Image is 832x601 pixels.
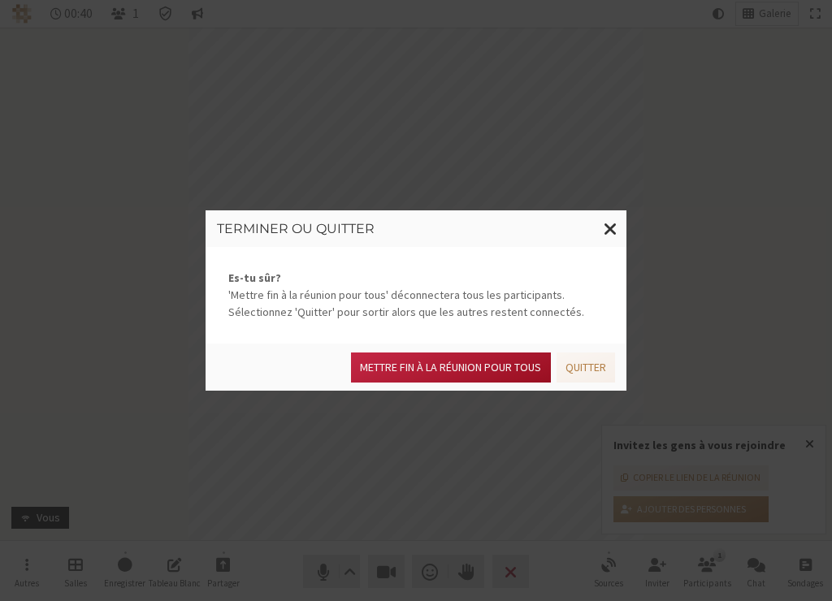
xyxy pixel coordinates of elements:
button: Fermer la modalité [595,210,626,248]
button: Quitter [557,352,615,383]
button: Mettre fin à la réunion pour tous [351,352,550,383]
h3: Terminer ou quitter [217,222,615,236]
div: 'Mettre fin à la réunion pour tous' déconnectera tous les participants. Sélectionnez 'Quitter' po... [206,247,626,344]
strong: Es-tu sûr? [228,270,604,287]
